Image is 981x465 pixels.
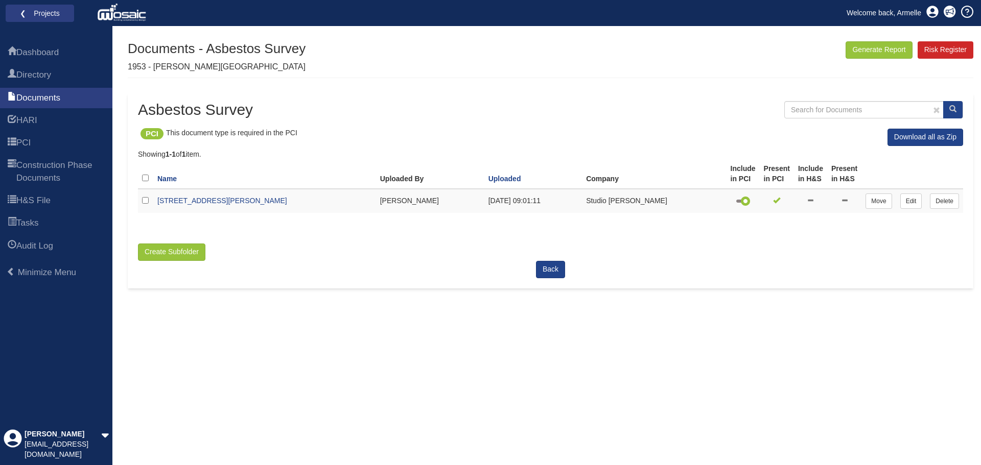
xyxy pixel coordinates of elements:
[8,137,16,150] span: PCI
[582,160,726,189] th: Company
[16,137,31,149] span: PCI
[138,243,205,261] button: Create Subfolder
[8,115,16,127] span: HARI
[376,189,484,213] td: [PERSON_NAME]
[8,217,16,230] span: Tasks
[97,3,149,23] img: logo_white.png
[166,128,297,139] p: This document type is required in the PCI
[727,160,760,189] th: Include in PCI
[7,267,15,276] span: Minimize Menu
[16,92,60,104] span: Documents
[16,159,105,184] span: Construction Phase Documents
[8,240,16,253] span: Audit Log
[918,41,973,59] a: Risk Register
[157,197,287,205] a: [STREET_ADDRESS][PERSON_NAME]
[943,101,963,118] button: Search
[887,129,963,146] a: Download all as Zip
[866,193,892,209] a: Move
[794,160,827,189] th: Include in H&S
[25,439,101,460] div: [EMAIL_ADDRESS][DOMAIN_NAME]
[582,189,726,213] td: Studio [PERSON_NAME]
[18,267,76,277] span: Minimize Menu
[930,193,959,209] a: Delete
[16,69,51,81] span: Directory
[166,150,176,158] b: 1-1
[128,61,306,73] p: 1953 - [PERSON_NAME][GEOGRAPHIC_DATA]
[16,114,37,127] span: HARI
[16,217,38,229] span: Tasks
[827,160,861,189] th: Present in H&S
[8,160,16,185] span: Construction Phase Documents
[8,195,16,207] span: H&S File
[146,128,158,139] p: PCI
[927,103,943,117] a: Clear
[846,41,912,59] button: Generate Report
[760,160,794,189] th: Present in PCI
[16,240,53,252] span: Audit Log
[376,160,484,189] th: Uploaded By
[128,41,306,56] h1: Documents - Asbestos Survey
[138,101,297,118] h2: Asbestos Survey
[536,261,565,278] a: Back
[182,150,186,158] b: 1
[8,69,16,82] span: Directory
[16,46,59,59] span: Dashboard
[839,5,929,20] a: Welcome back, Armelle
[900,193,922,209] a: Edit
[8,92,16,105] span: Documents
[12,7,67,20] a: ❮ Projects
[488,175,521,183] a: Uploaded
[138,150,963,160] div: Showing of item.
[8,47,16,59] span: Dashboard
[157,175,177,183] a: Name
[784,101,963,118] input: Search for Documents
[25,429,101,439] div: [PERSON_NAME]
[484,189,582,213] td: [DATE] 09:01:11
[4,429,22,460] div: Profile
[16,194,51,207] span: H&S File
